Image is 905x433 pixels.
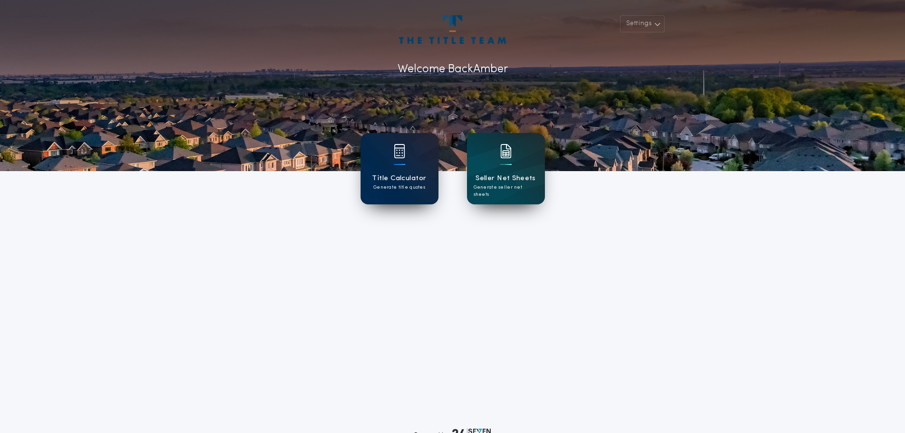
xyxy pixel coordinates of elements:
[476,173,536,184] h1: Seller Net Sheets
[361,133,438,204] a: card iconTitle CalculatorGenerate title quotes
[373,184,425,191] p: Generate title quotes
[399,15,505,44] img: account-logo
[474,184,538,198] p: Generate seller net sheets
[467,133,545,204] a: card iconSeller Net SheetsGenerate seller net sheets
[372,173,426,184] h1: Title Calculator
[500,144,512,158] img: card icon
[398,61,508,78] p: Welcome Back Amber
[620,15,665,32] button: Settings
[394,144,405,158] img: card icon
